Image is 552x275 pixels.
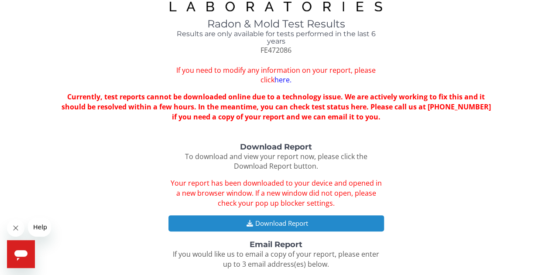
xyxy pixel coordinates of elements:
[62,92,491,122] strong: Currently, test reports cannot be downloaded online due to a technology issue. We are actively wo...
[250,240,302,249] strong: Email Report
[28,217,51,237] iframe: Message from company
[171,178,382,208] span: Your report has been downloaded to your device and opened in a new browser window. If a new windo...
[168,30,384,45] h4: Results are only available for tests performed in the last 6 years
[274,75,291,85] a: here.
[7,219,24,237] iframe: Close message
[168,215,384,231] button: Download Report
[168,18,384,30] h1: Radon & Mold Test Results
[7,240,35,268] iframe: Button to launch messaging window
[185,152,367,171] span: To download and view your report now, please click the Download Report button.
[173,249,379,269] span: If you would like us to email a copy of your report, please enter up to 3 email address(es) below.
[240,142,312,152] strong: Download Report
[261,45,291,55] span: FE472086
[168,65,384,85] span: If you need to modify any information on your report, please click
